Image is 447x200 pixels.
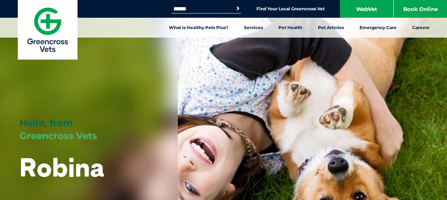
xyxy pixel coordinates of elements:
a: Careers [404,18,437,38]
a: Pet Articles [310,18,352,38]
span: Greencross Vets [20,130,97,141]
a: Find Your Local Greencross Vet [256,6,325,12]
a: Services [236,18,271,38]
button: Search [234,5,241,12]
a: Emergency Care [352,18,404,38]
span: Hello, from [20,117,73,129]
a: Pet Health [271,18,310,38]
a: What is Healthy Pets Plus? [161,18,236,38]
h1: Robina [20,153,104,181]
